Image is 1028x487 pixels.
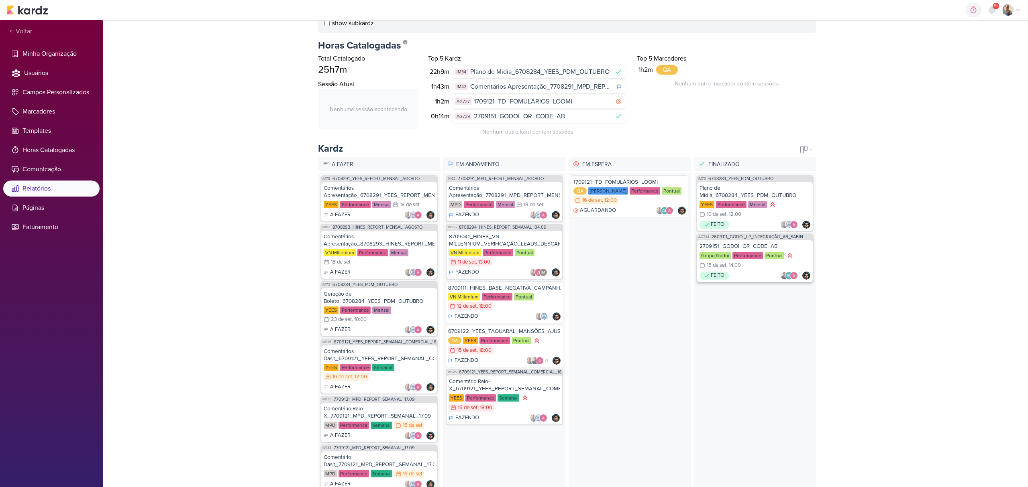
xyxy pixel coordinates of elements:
div: Mensal [390,249,408,256]
img: Alessandra Gomes [414,383,422,391]
img: kardz.app [6,5,48,15]
div: 6709122_YEES_TAQUARAL_MANSÕES_AJUSTE_CAMPANHA_MIA [448,328,561,335]
img: Caroline Traven De Andrade [409,432,417,440]
div: IM42 [455,83,468,90]
p: A FAZER [330,326,351,334]
p: A FAZER [330,432,351,440]
img: Caroline Traven De Andrade [409,326,417,334]
div: , 18:00 [477,348,492,353]
div: Semanal [498,394,519,402]
img: Caroline Traven De Andrade [534,211,543,219]
img: Alessandra Gomes [414,326,422,334]
p: FEITO [711,272,724,280]
img: Nelito Junior [678,207,686,215]
img: Iara Santos [535,312,543,321]
div: 2709151_GODOI_QR_CODE_AB [700,243,810,250]
div: 1h2m [430,97,453,106]
div: Performance [340,201,371,208]
img: Alessandra Gomes [414,211,422,219]
div: Pontual [514,293,534,300]
div: MPD [324,422,337,429]
div: Performance [732,252,763,259]
div: Performance [483,249,513,256]
div: Aline Gimenez Graciano [661,207,669,215]
div: Top 5 Marcadores [637,54,816,63]
p: A Fazer [330,158,438,170]
img: Alessandra Gomes [539,211,547,219]
div: 18 de set [524,202,543,207]
div: YEES [700,201,714,208]
div: 8709111_HINES_BASE_NEGATIVA_CAMPANHA [448,284,561,292]
p: FEITO [711,221,724,229]
div: 1h43m [430,82,453,91]
span: IM73 [322,282,331,287]
input: show subkardz [324,21,330,26]
img: Nelito Junior [426,268,434,276]
span: AG724 [698,235,710,239]
img: Nelito Junior [552,268,560,276]
img: Caroline Traven De Andrade [785,221,793,229]
div: AG727 [455,98,471,105]
a: 2709151_GODOI_QR_CODE_AB Grupo Godoi Performance Pontual 15 de set , 14:00 FEITO AG [697,240,813,282]
span: Voltar [12,26,32,36]
div: VN Millenium [448,293,480,300]
img: Alessandra Gomes [790,272,798,280]
li: Horas Catalogadas [3,142,100,158]
a: 8708294_HINES_REPORT_SEMANAL_04.09 [459,225,547,229]
p: FAZENDO [455,414,479,422]
img: Alessandra Gomes [414,432,422,440]
a: Geração de Boleto_6708284_YEES_PDM_OUTUBRO YEES Performance Mensal 23 de set , 10:00 A FAZER [321,288,437,336]
img: Nelito Junior [553,357,561,365]
img: Nelito Junior [802,221,810,229]
li: Usuários [3,65,100,81]
img: Iara Santos [404,211,412,219]
div: Performance [340,364,371,371]
span: Nenhuma sessão acontecendo [330,105,407,114]
div: Kardz [318,142,343,155]
div: Horas Catalogadas [318,36,816,52]
li: Páginas [3,200,100,216]
div: , 18:00 [477,304,492,309]
a: Comentários Apresentação_6708291_YEES_REPORT_MENSAL_AGOSTO YEES Performance Mensal 18 de set A FAZER [321,182,437,221]
div: Comentários Apresentação_8708293_HINES_REPORT_MENSAL_AGOSTO [324,233,434,248]
div: , 13:00 [476,260,490,265]
div: 12 de set [457,304,477,309]
li: Campos Personalizados [3,84,100,100]
a: 6709121_YEES_REPORT_SEMANAL_COMERCIAL_16.09 [334,340,443,344]
a: 7709121_MPD_REPORT_SEMANAL_17.09 [334,446,415,450]
span: IM133 [322,446,332,450]
div: 16 de set [582,198,602,203]
img: Iara Santos [404,326,412,334]
span: Sessão Atual [318,79,354,89]
p: Finalizado [707,158,814,170]
div: , 10:00 [352,317,367,322]
div: Prioridade Alta [769,201,777,209]
div: 16 de set [403,471,422,477]
div: 15 de set [458,405,477,410]
div: YEES [324,306,339,314]
a: Comentários Apresentação_7708291_MPD_REPORT_MENSAL_AGOSTO MPD Performance Mensal 18 de set FAZENDO [447,182,562,221]
a: 6708284_YEES_PDM_OUTUBRO [708,177,773,181]
img: Iara Santos [526,357,534,365]
div: Geração de Boleto_6708284_YEES_PDM_OUTUBRO [324,290,434,305]
p: Em Andamento [455,158,563,170]
img: Nelito Junior [552,414,560,422]
div: AG739 [455,113,471,120]
p: AG [662,209,667,213]
div: , 12:00 [352,374,367,379]
div: Comentários Dash_6709121_YEES_REPORT_SEMANAL_COMERCIAL_16.09 [324,348,434,362]
div: Performance [479,337,510,344]
div: Pontual [662,187,681,195]
div: Top 5 Kardz [428,54,627,63]
img: Nelito Junior [426,432,434,440]
img: Iara Santos [404,383,412,391]
p: FAZENDO [455,211,479,219]
a: 1709121_TD_FOMULÁRIOS_LOOMI QA [PERSON_NAME] Performance Pontual 16 de set , 12:00 AGUARDANDO AG [571,175,688,217]
div: Nenhum outro kard contém sessões [428,123,627,136]
a: 6709122_YEES_TAQUARAL_MANSÕES_AJUSTE_CAMPANHA_MIA QA YEES Performance Pontual 15 de set , 18:00 F... [446,325,563,367]
a: 8709041_HINES_VN MILLENNIUM_VERIFICAÇÃO_LEADS_DESCARTADOS VN Millenium Performance Pontual 11 de ... [447,231,562,279]
img: Iara Santos [530,414,538,422]
img: Nelito Junior [426,326,434,334]
img: Nelito Junior [553,312,561,321]
a: AG727 1709121_TD_FOMULÁRIOS_LOOMI [453,95,626,108]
